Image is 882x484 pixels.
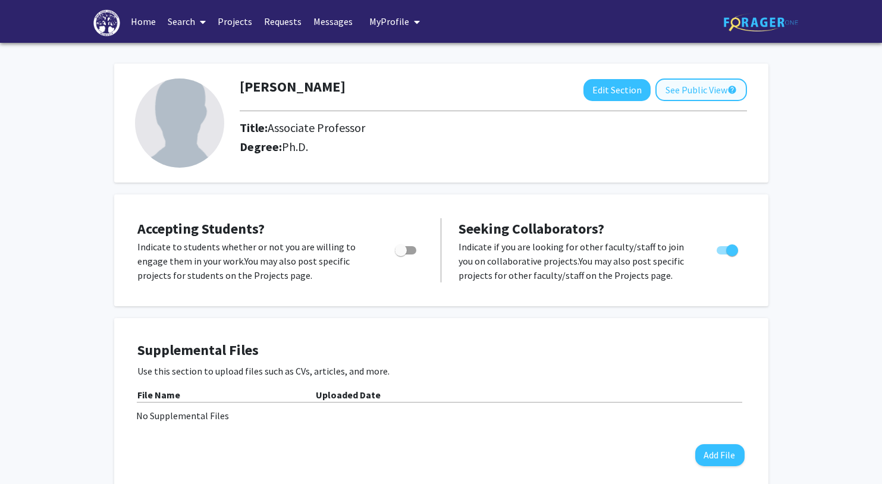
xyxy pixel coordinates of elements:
[138,364,745,378] p: Use this section to upload files such as CVs, articles, and more.
[583,79,651,101] button: Edit Section
[138,219,265,238] span: Accepting Students?
[240,121,451,135] h2: Title:
[138,240,372,282] p: Indicate to students whether or not you are willing to engage them in your work. You may also pos...
[240,78,346,96] h1: [PERSON_NAME]
[137,408,746,423] div: No Supplemental Files
[459,240,694,282] p: Indicate if you are looking for other faculty/staff to join you on collaborative projects. You ma...
[9,430,51,475] iframe: Chat
[695,444,745,466] button: Add File
[369,15,409,27] span: My Profile
[727,83,737,97] mat-icon: help
[712,240,745,257] div: Toggle
[390,240,423,257] div: Toggle
[212,1,258,42] a: Projects
[316,389,381,401] b: Uploaded Date
[240,140,451,154] h2: Degree:
[258,1,307,42] a: Requests
[655,78,747,101] button: See Public View
[459,219,605,238] span: Seeking Collaborators?
[282,139,308,154] span: Ph.D.
[135,78,224,168] img: Profile Picture
[162,1,212,42] a: Search
[93,10,121,36] img: High Point University Logo
[138,389,181,401] b: File Name
[724,13,798,32] img: ForagerOne Logo
[125,1,162,42] a: Home
[268,120,365,135] span: Associate Professor
[307,1,359,42] a: Messages
[138,342,745,359] h4: Supplemental Files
